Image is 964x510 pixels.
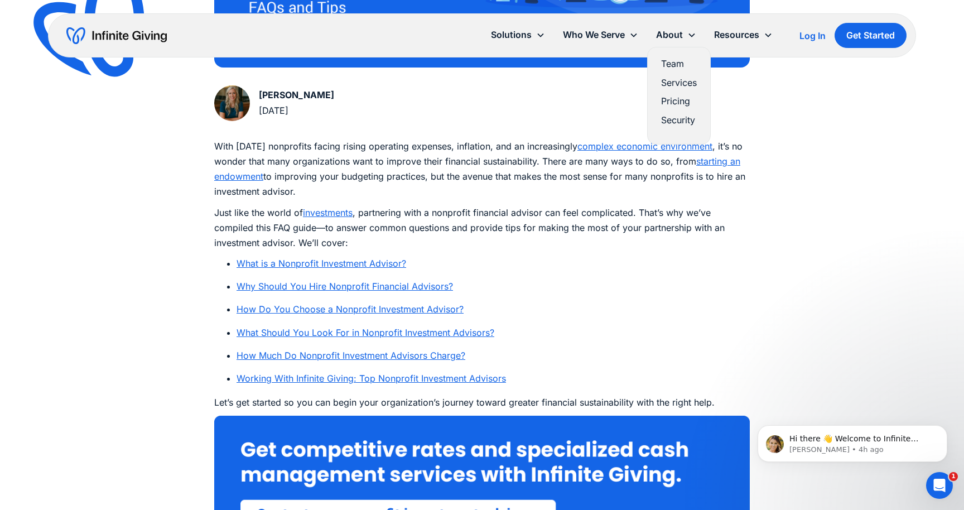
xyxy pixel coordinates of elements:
[714,27,759,42] div: Resources
[577,141,712,152] a: complex economic environment
[554,23,647,47] div: Who We Serve
[214,85,334,121] a: [PERSON_NAME][DATE]
[799,31,826,40] div: Log In
[259,103,334,118] div: [DATE]
[741,402,964,480] iframe: Intercom notifications message
[237,258,406,269] a: What is a Nonprofit Investment Advisor?
[563,27,625,42] div: Who We Serve
[214,139,750,200] p: With [DATE] nonprofits facing rising operating expenses, inflation, and an increasingly , it’s no...
[926,472,953,499] iframe: Intercom live chat
[237,373,506,384] a: Working With Infinite Giving: Top Nonprofit Investment Advisors
[656,27,683,42] div: About
[661,113,697,128] a: Security
[491,27,532,42] div: Solutions
[237,327,494,338] a: What Should You Look For in Nonprofit Investment Advisors?
[661,75,697,90] a: Services
[214,205,750,251] p: Just like the world of , partnering with a nonprofit financial advisor can feel complicated. That...
[303,207,353,218] a: investments
[237,281,453,292] a: Why Should You Hire Nonprofit Financial Advisors?
[661,56,697,71] a: Team
[705,23,782,47] div: Resources
[661,94,697,109] a: Pricing
[647,23,705,47] div: About
[799,29,826,42] a: Log In
[214,395,750,410] p: Let’s get started so you can begin your organization’s journey toward greater financial sustainab...
[482,23,554,47] div: Solutions
[66,27,167,45] a: home
[949,472,958,481] span: 1
[237,304,464,315] a: How Do You Choose a Nonprofit Investment Advisor?
[835,23,907,48] a: Get Started
[237,350,465,361] a: How Much Do Nonprofit Investment Advisors Charge?
[259,88,334,103] div: [PERSON_NAME]
[647,47,711,145] nav: About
